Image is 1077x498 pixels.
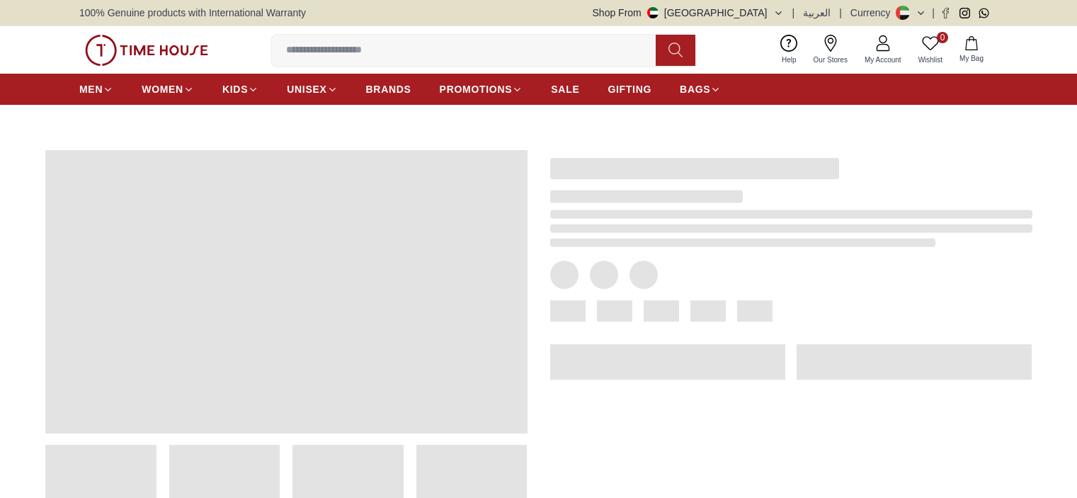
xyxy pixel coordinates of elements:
a: Our Stores [805,32,856,68]
span: SALE [551,82,579,96]
a: 0Wishlist [910,32,951,68]
span: Wishlist [913,55,948,65]
a: WOMEN [142,77,194,102]
span: Help [776,55,802,65]
span: | [839,6,842,20]
button: العربية [803,6,831,20]
span: 0 [937,32,948,43]
span: | [932,6,935,20]
a: MEN [79,77,113,102]
span: KIDS [222,82,248,96]
button: My Bag [951,33,992,67]
a: BRANDS [366,77,411,102]
span: Our Stores [808,55,853,65]
span: GIFTING [608,82,651,96]
span: BAGS [680,82,710,96]
a: UNISEX [287,77,337,102]
a: SALE [551,77,579,102]
img: ... [85,35,208,66]
a: GIFTING [608,77,651,102]
span: | [792,6,795,20]
a: Whatsapp [979,8,989,18]
span: PROMOTIONS [440,82,513,96]
a: Facebook [940,8,951,18]
div: Currency [850,6,896,20]
a: BAGS [680,77,721,102]
a: Instagram [959,8,970,18]
button: Shop From[GEOGRAPHIC_DATA] [593,6,784,20]
img: United Arab Emirates [647,7,659,18]
a: PROMOTIONS [440,77,523,102]
span: MEN [79,82,103,96]
span: BRANDS [366,82,411,96]
span: UNISEX [287,82,326,96]
span: WOMEN [142,82,183,96]
a: KIDS [222,77,258,102]
span: 100% Genuine products with International Warranty [79,6,306,20]
span: My Account [859,55,907,65]
a: Help [773,32,805,68]
span: My Bag [954,53,989,64]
